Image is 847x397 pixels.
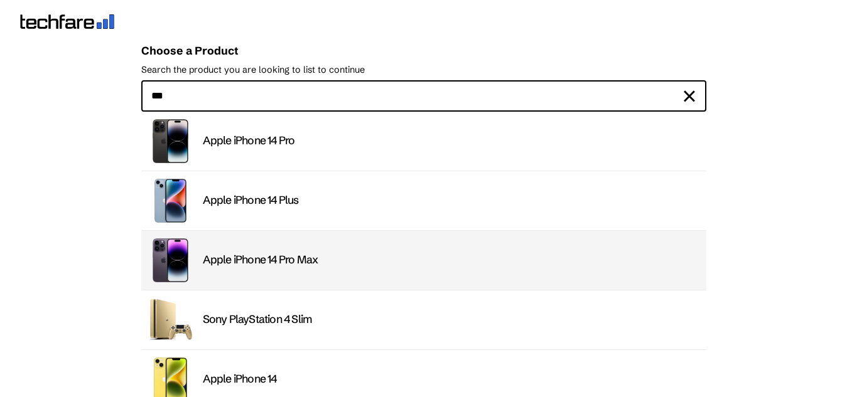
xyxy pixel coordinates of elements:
[203,312,699,327] div: Sony PlayStation 4 Slim
[203,372,699,386] div: Apple iPhone 14
[203,193,699,208] div: Apple iPhone 14 Plus
[149,238,193,282] img: public
[149,119,193,163] img: public
[141,44,706,58] h1: Choose a Product
[149,298,193,342] img: public
[20,14,114,29] img: techfare logo
[203,134,699,148] div: Apple iPhone 14 Pro
[682,82,696,110] button: ×
[203,253,699,267] div: Apple iPhone 14 Pro Max
[149,179,193,223] img: public
[141,64,706,75] label: Search the product you are looking to list to continue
